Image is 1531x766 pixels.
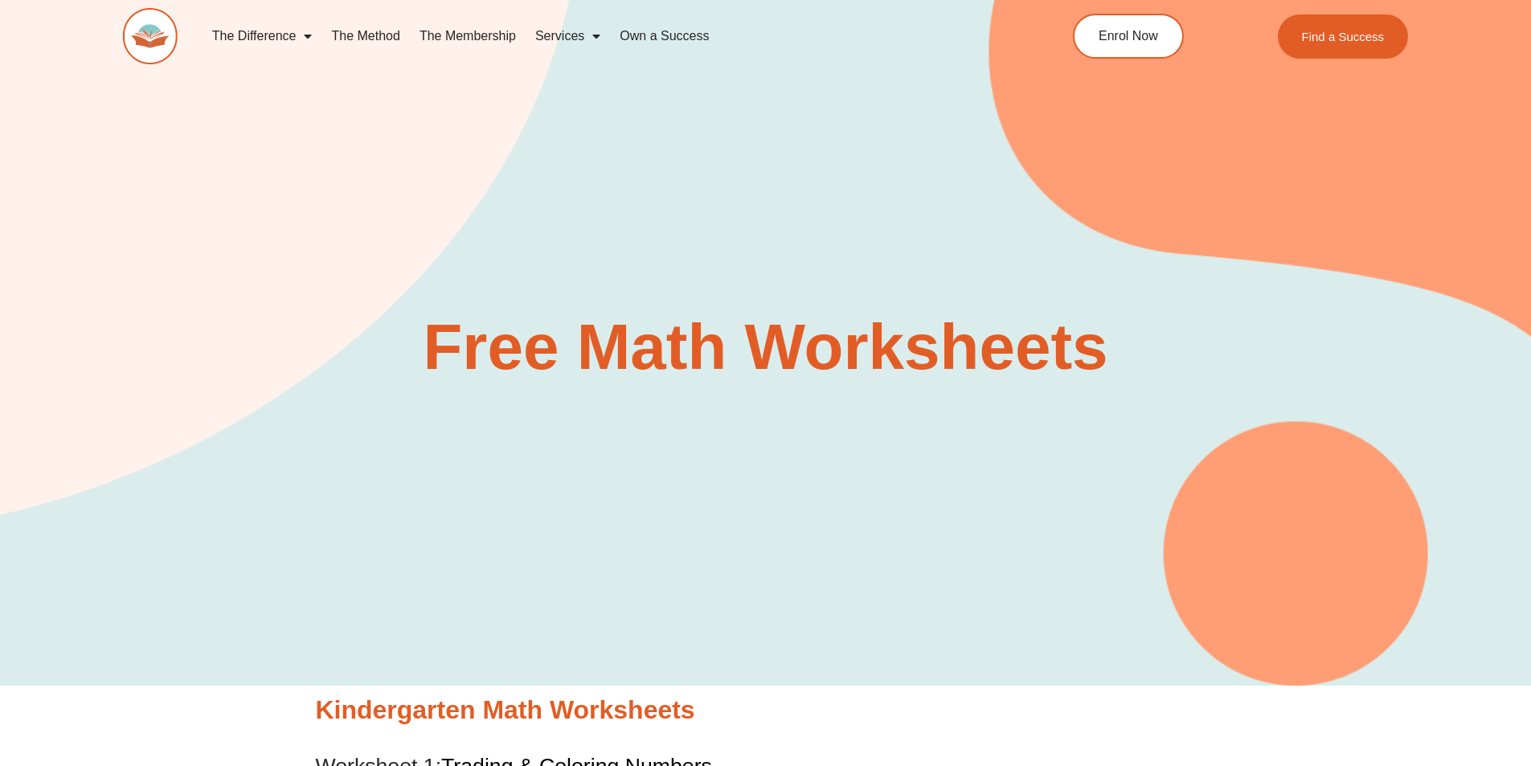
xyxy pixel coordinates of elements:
a: Enrol Now [1073,14,1184,59]
nav: Menu [203,18,1000,55]
span: Enrol Now [1099,30,1158,43]
span: Find a Success [1302,31,1385,43]
a: The Method [321,18,409,55]
a: The Membership [410,18,526,55]
a: Services [526,18,610,55]
a: The Difference [203,18,322,55]
h2: Kindergarten Math Worksheets [316,694,1216,727]
h2: Free Math Worksheets [308,315,1224,379]
a: Find a Success [1278,14,1409,59]
a: Own a Success [610,18,718,55]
